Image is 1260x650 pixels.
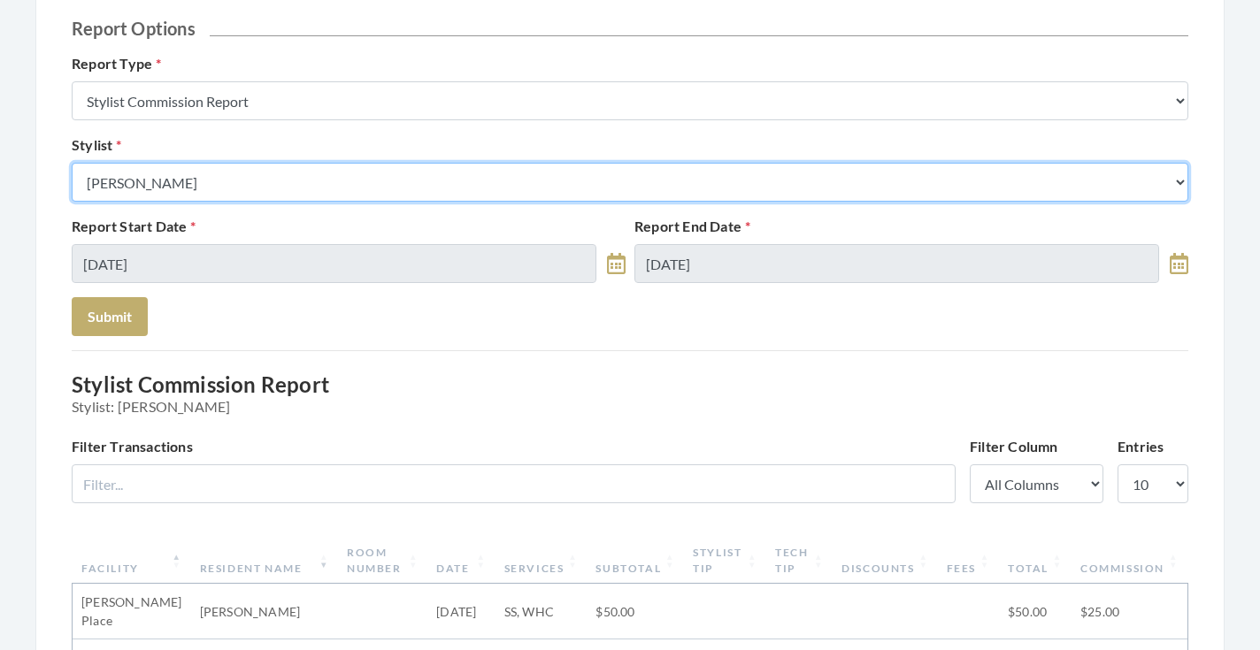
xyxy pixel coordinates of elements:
[1170,244,1188,283] a: toggle
[970,436,1058,457] label: Filter Column
[587,538,684,584] th: Subtotal: activate to sort column ascending
[338,538,427,584] th: Room Number: activate to sort column ascending
[999,584,1072,639] td: $50.00
[999,538,1072,584] th: Total: activate to sort column ascending
[684,538,766,584] th: Stylist Tip: activate to sort column ascending
[72,464,956,503] input: Filter...
[1072,584,1187,639] td: $25.00
[72,216,196,237] label: Report Start Date
[634,216,750,237] label: Report End Date
[496,538,588,584] th: Services: activate to sort column ascending
[1072,538,1187,584] th: Commission: activate to sort column ascending
[191,538,338,584] th: Resident Name: activate to sort column ascending
[72,18,1188,39] h2: Report Options
[72,244,596,283] input: Select Date
[607,244,626,283] a: toggle
[587,584,684,639] td: $50.00
[72,53,161,74] label: Report Type
[427,538,495,584] th: Date: activate to sort column ascending
[72,372,1188,415] h3: Stylist Commission Report
[634,244,1159,283] input: Select Date
[766,538,833,584] th: Tech Tip: activate to sort column ascending
[191,584,338,639] td: [PERSON_NAME]
[833,538,937,584] th: Discounts: activate to sort column ascending
[73,584,191,639] td: [PERSON_NAME] Place
[72,134,122,156] label: Stylist
[427,584,495,639] td: [DATE]
[496,584,588,639] td: SS, WHC
[938,538,999,584] th: Fees: activate to sort column ascending
[72,297,148,336] button: Submit
[1118,436,1164,457] label: Entries
[72,436,193,457] label: Filter Transactions
[72,398,1188,415] span: Stylist: [PERSON_NAME]
[73,538,191,584] th: Facility: activate to sort column descending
